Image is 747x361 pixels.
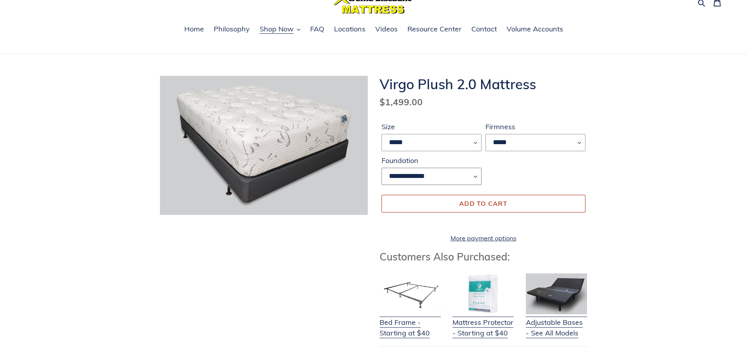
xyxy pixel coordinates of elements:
span: Contact [471,24,497,34]
span: Add to cart [459,200,507,207]
a: Home [180,24,208,35]
span: Home [184,24,204,34]
a: Volume Accounts [503,24,567,35]
a: Locations [330,24,369,35]
span: Philosophy [214,24,250,34]
label: Firmness [485,121,585,132]
a: Philosophy [210,24,254,35]
span: Volume Accounts [507,24,563,34]
a: Adjustable Bases - See All Models [526,307,587,338]
span: Locations [334,24,365,34]
a: Bed Frame - Starting at $40 [380,307,441,338]
label: Foundation [382,155,482,166]
a: Resource Center [403,24,465,35]
img: Mattress Protector [453,273,514,314]
button: Shop Now [256,24,304,35]
img: Adjustable Base [526,273,587,314]
a: Contact [467,24,501,35]
a: FAQ [306,24,328,35]
h1: Virgo Plush 2.0 Mattress [380,76,587,92]
a: Videos [371,24,402,35]
h3: Customers Also Purchased: [380,251,587,263]
span: Shop Now [260,24,294,34]
span: Resource Center [407,24,462,34]
img: Bed Frame [380,273,441,314]
label: Size [382,121,482,132]
a: More payment options [382,233,585,243]
span: FAQ [310,24,324,34]
span: Videos [375,24,398,34]
button: Add to cart [382,195,585,212]
span: $1,499.00 [380,96,423,108]
a: Mattress Protector - Starting at $40 [453,307,514,338]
